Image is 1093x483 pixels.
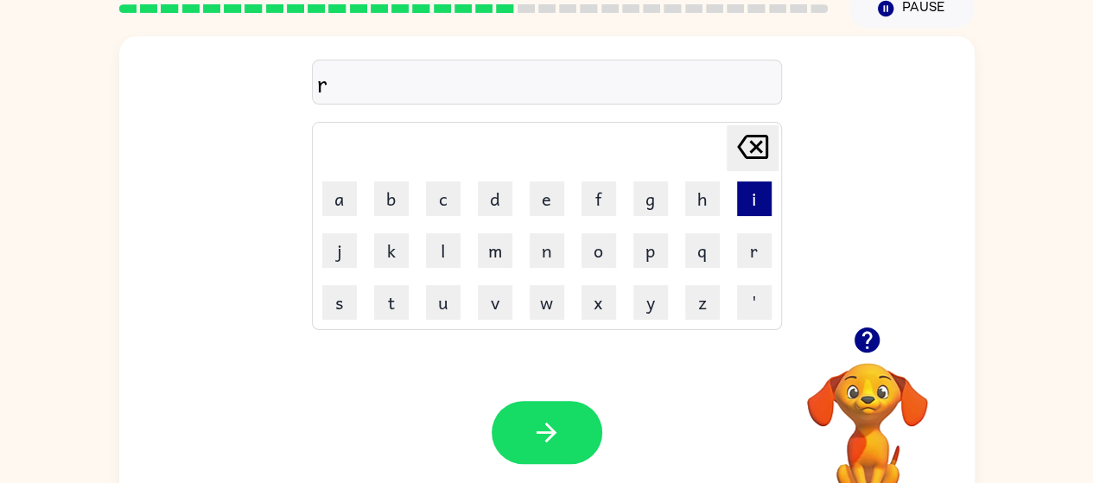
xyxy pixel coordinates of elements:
button: r [737,233,772,268]
button: f [581,181,616,216]
div: r [317,65,777,101]
button: c [426,181,461,216]
button: t [374,285,409,320]
button: i [737,181,772,216]
button: w [530,285,564,320]
button: z [685,285,720,320]
button: n [530,233,564,268]
button: b [374,181,409,216]
button: d [478,181,512,216]
button: a [322,181,357,216]
button: s [322,285,357,320]
button: ' [737,285,772,320]
button: p [633,233,668,268]
button: k [374,233,409,268]
button: o [581,233,616,268]
button: q [685,233,720,268]
button: j [322,233,357,268]
button: h [685,181,720,216]
button: x [581,285,616,320]
button: g [633,181,668,216]
button: e [530,181,564,216]
button: u [426,285,461,320]
button: v [478,285,512,320]
button: y [633,285,668,320]
button: m [478,233,512,268]
button: l [426,233,461,268]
